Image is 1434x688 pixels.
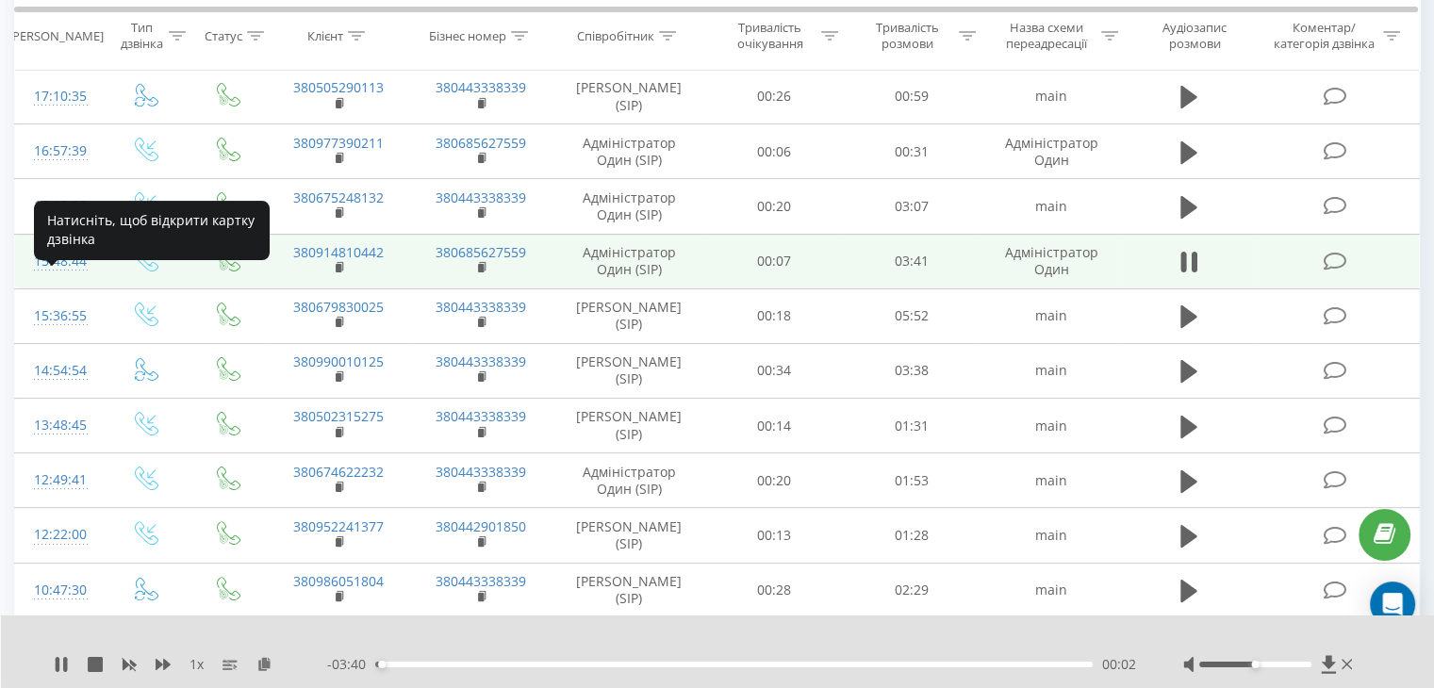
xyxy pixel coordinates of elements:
td: [PERSON_NAME] (SIP) [552,343,706,398]
td: main [980,69,1122,123]
div: 14:54:54 [34,352,84,389]
div: Тип дзвінка [119,20,163,52]
div: Accessibility label [378,661,386,668]
div: Тривалість розмови [860,20,954,52]
td: 00:28 [706,563,843,617]
td: [PERSON_NAME] (SIP) [552,563,706,617]
a: 380914810442 [293,243,384,261]
td: 03:41 [843,234,980,288]
a: 380674622232 [293,463,384,481]
a: 380990010125 [293,352,384,370]
div: Бізнес номер [429,27,506,43]
span: 00:02 [1102,655,1136,674]
td: 00:20 [706,453,843,508]
a: 380986051804 [293,572,384,590]
td: main [980,453,1122,508]
div: Клієнт [307,27,343,43]
a: 380443338339 [436,463,526,481]
td: main [980,508,1122,563]
td: [PERSON_NAME] (SIP) [552,399,706,453]
div: 16:57:39 [34,133,84,170]
td: 05:52 [843,288,980,343]
td: 00:14 [706,399,843,453]
a: 380442901850 [436,517,526,535]
a: 380443338339 [436,188,526,206]
td: main [980,343,1122,398]
div: 12:49:41 [34,462,84,499]
div: [PERSON_NAME] [8,27,104,43]
td: main [980,288,1122,343]
td: 00:20 [706,179,843,234]
td: 00:59 [843,69,980,123]
span: 1 x [190,655,204,674]
div: Тривалість очікування [723,20,817,52]
a: 380952241377 [293,517,384,535]
td: 01:28 [843,508,980,563]
td: Адміністратор Один (SIP) [552,234,706,288]
td: Адміністратор Один [980,124,1122,179]
a: 380977390211 [293,134,384,152]
td: Адміністратор Один [980,234,1122,288]
div: 13:48:45 [34,407,84,444]
td: Адміністратор Один (SIP) [552,179,706,234]
div: Співробітник [577,27,654,43]
td: 02:29 [843,563,980,617]
div: 15:36:55 [34,298,84,335]
a: 380679830025 [293,298,384,316]
td: [PERSON_NAME] (SIP) [552,508,706,563]
td: 00:13 [706,508,843,563]
td: main [980,179,1122,234]
div: 10:47:30 [34,572,84,609]
td: 00:31 [843,124,980,179]
td: [PERSON_NAME] (SIP) [552,288,706,343]
div: Статус [205,27,242,43]
a: 380675248132 [293,188,384,206]
a: 380443338339 [436,407,526,425]
a: 380443338339 [436,572,526,590]
td: 01:53 [843,453,980,508]
td: 00:26 [706,69,843,123]
td: Адміністратор Один (SIP) [552,453,706,508]
div: 16:19:26 [34,188,84,224]
td: main [980,563,1122,617]
td: [PERSON_NAME] (SIP) [552,69,706,123]
a: 380505290113 [293,78,384,96]
td: main [980,399,1122,453]
a: 380443338339 [436,78,526,96]
div: 17:10:35 [34,78,84,115]
a: 380443338339 [436,298,526,316]
a: 380685627559 [436,243,526,261]
td: 00:18 [706,288,843,343]
div: Аудіозапис розмови [1140,20,1250,52]
td: Адміністратор Один (SIP) [552,124,706,179]
a: 380443338339 [436,352,526,370]
div: Accessibility label [1251,661,1259,668]
span: - 03:40 [327,655,375,674]
div: Open Intercom Messenger [1370,582,1415,627]
td: 00:06 [706,124,843,179]
td: 03:07 [843,179,980,234]
div: Коментар/категорія дзвінка [1268,20,1378,52]
div: Назва схеми переадресації [997,20,1096,52]
td: 03:38 [843,343,980,398]
div: 12:22:00 [34,516,84,553]
a: 380685627559 [436,134,526,152]
td: 00:07 [706,234,843,288]
td: 00:34 [706,343,843,398]
a: 380502315275 [293,407,384,425]
td: 01:31 [843,399,980,453]
div: Натисніть, щоб відкрити картку дзвінка [34,201,270,260]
